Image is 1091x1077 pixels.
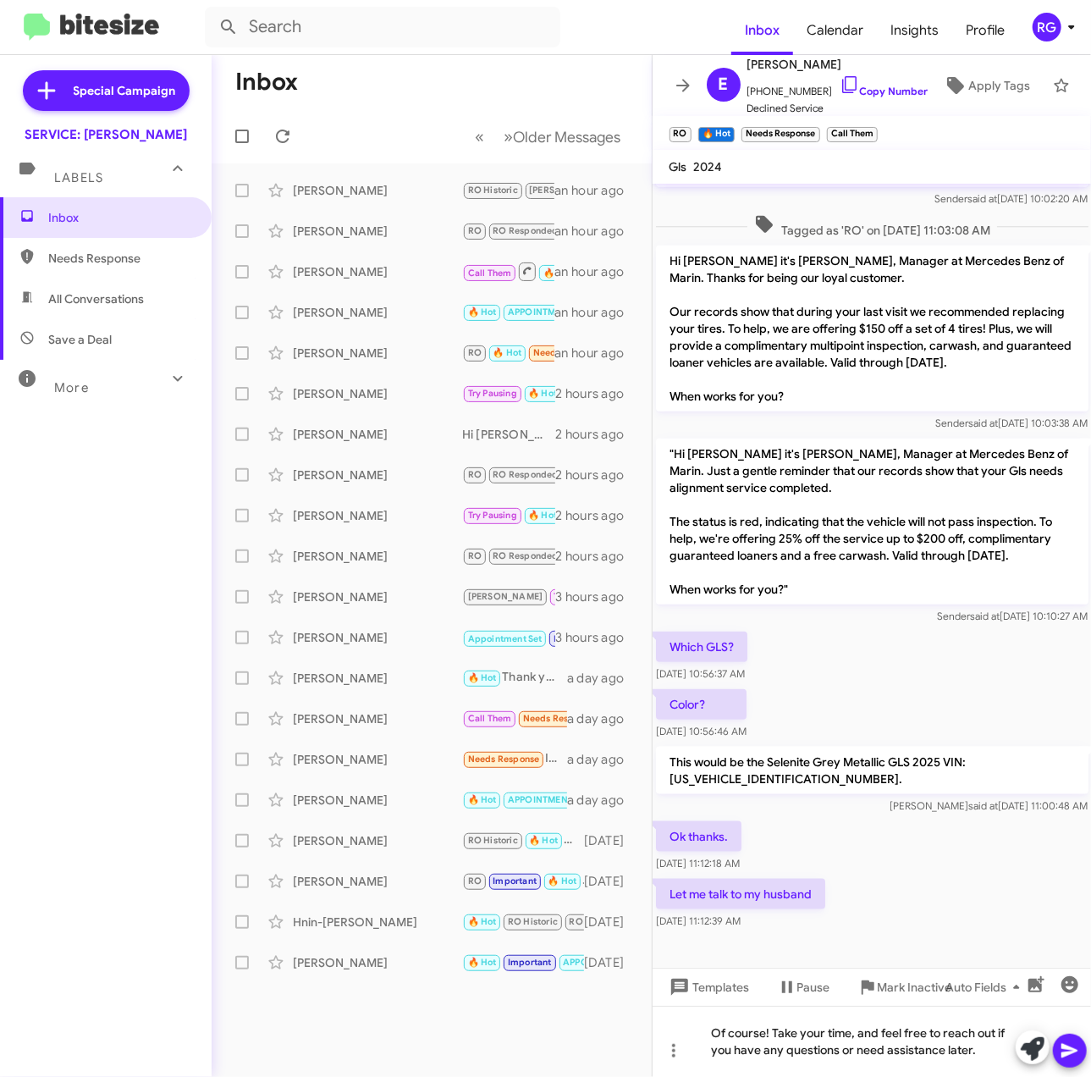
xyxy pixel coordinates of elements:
span: Pause [797,972,830,1002]
small: 🔥 Hot [698,127,735,142]
div: [PERSON_NAME] [293,304,462,321]
p: This would be the Selenite Grey Metallic GLS 2025 VIN: [US_VEHICLE_IDENTIFICATION_NUMBER]. [656,747,1088,794]
span: « [476,126,485,147]
span: 🔥 Hot [468,794,497,805]
div: Yes [462,221,554,240]
span: Try Pausing [554,591,603,602]
h1: Inbox [235,69,298,96]
span: Templates [666,972,750,1002]
span: Try Pausing [468,388,517,399]
span: [PERSON_NAME] [DATE] 11:00:48 AM [890,799,1088,812]
span: RO Historic [468,835,518,846]
span: Needs Response [523,713,595,724]
span: All Conversations [48,290,144,307]
div: [DATE] [584,914,638,931]
div: [PERSON_NAME] [293,588,462,605]
span: RO Responded Historic [570,916,671,927]
div: [PERSON_NAME] [293,832,462,849]
div: [PERSON_NAME] [293,385,462,402]
span: [DATE] 11:12:39 AM [656,914,741,927]
span: 🔥 Hot [493,347,521,358]
div: [PERSON_NAME] [293,629,462,646]
div: Please give me a call to discuss [PHONE_NUMBER] [462,709,567,728]
div: [PERSON_NAME] [293,548,462,565]
input: Search [205,7,560,47]
span: 2024 [694,159,723,174]
div: no thank you [462,953,584,972]
div: [PERSON_NAME] [293,263,462,280]
div: [PERSON_NAME] [293,223,462,240]
span: [DATE] 11:12:18 AM [656,857,740,870]
span: RO Historic [508,916,558,927]
button: Mark Inactive [844,972,966,1002]
div: an hour ago [554,263,637,280]
span: APPOINTMENT SET [508,794,591,805]
span: Appointment Set [468,633,543,644]
div: Liked “Your appointment is set for [DATE] at 9 AM. Maintenance services typically take 1 to 3 hou... [462,912,584,931]
button: RG [1018,13,1072,41]
p: Let me talk to my husband [656,879,825,909]
div: [PERSON_NAME] [293,426,462,443]
div: [PERSON_NAME] [293,467,462,483]
span: [PERSON_NAME] [747,54,928,75]
span: said at [967,192,997,205]
span: RO [468,875,482,886]
span: Gls [669,159,687,174]
span: Special Campaign [74,82,176,99]
span: Apply Tags [969,70,1031,101]
span: 🔥 Hot [528,388,557,399]
div: [PERSON_NAME] [293,182,462,199]
span: 🔥 Hot [468,672,497,683]
span: More [54,380,89,395]
span: 🔥 Hot [529,835,558,846]
a: Insights [877,6,952,55]
span: Sender [DATE] 10:03:38 AM [935,417,1088,429]
div: Hi [PERSON_NAME], Are you able to give me a call when you get the chance. I have availability aft... [462,546,555,566]
span: RO Responded [493,550,558,561]
span: Needs Response [533,347,605,358]
span: 🔥 Hot [468,307,497,318]
span: 🔥 Hot [548,875,577,886]
span: RO [468,225,482,236]
div: 2 hours ago [555,548,637,565]
span: Auto Fields [945,972,1027,1002]
span: Call Them [468,268,512,279]
div: RG [1033,13,1061,41]
a: Profile [952,6,1018,55]
span: RO Historic [468,185,518,196]
div: Ok. Thx U [462,465,555,484]
span: Sender [DATE] 10:10:27 AM [937,610,1088,622]
div: [PERSON_NAME] [293,954,462,971]
p: Color? [656,689,747,720]
div: [DATE] [584,832,638,849]
div: Let me talk to my husband [462,343,554,362]
p: Which GLS? [656,632,747,662]
span: Save a Deal [48,331,112,348]
span: Labels [54,170,103,185]
span: Tagged as 'RO' on [DATE] 11:03:08 AM [747,214,996,239]
small: Needs Response [741,127,819,142]
span: Needs Response [468,754,540,765]
span: [PERSON_NAME] [468,591,543,602]
div: 3 hours ago [555,588,637,605]
div: I understand, we also wash your vehicle and provide you a loaner . All are tires come with a 1 ye... [462,871,584,891]
span: Needs Response [48,250,192,267]
span: said at [970,610,1000,622]
span: [PERSON_NAME] [529,185,604,196]
span: Important [554,633,598,644]
span: Important [493,875,537,886]
div: Ten a m. I need a loner car. [462,180,554,200]
a: Inbox [731,6,793,55]
div: [DATE] [584,954,638,971]
span: Call Them [468,713,512,724]
span: APPOINTMENT SET [563,957,646,968]
div: an hour ago [554,223,637,240]
div: [PERSON_NAME] [293,670,462,687]
div: SERVICE: [PERSON_NAME] [25,126,187,143]
span: RO [468,550,482,561]
span: said at [968,799,998,812]
div: a day ago [567,751,638,768]
div: [PERSON_NAME] [293,345,462,362]
div: a day ago [567,710,638,727]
